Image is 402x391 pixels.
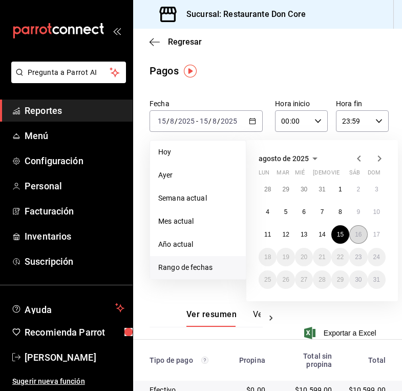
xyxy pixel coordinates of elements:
[253,309,291,327] button: Ver pagos
[295,203,313,221] button: 6 de agosto de 2025
[158,216,238,227] span: Mes actual
[356,208,360,216] abbr: 9 de agosto de 2025
[150,63,179,79] div: Pagos
[25,255,124,268] span: Suscripción
[356,186,360,193] abbr: 2 de agosto de 2025
[266,208,269,216] abbr: 4 de agosto de 2025
[158,262,238,273] span: Rango de fechas
[331,248,349,266] button: 22 de agosto de 2025
[295,169,305,180] abbr: miércoles
[264,276,271,283] abbr: 25 de agosto de 2025
[25,104,124,118] span: Reportes
[11,62,126,83] button: Pregunta a Parrot AI
[150,100,263,107] label: Fecha
[331,270,349,289] button: 29 de agosto de 2025
[331,203,349,221] button: 8 de agosto de 2025
[295,270,313,289] button: 27 de agosto de 2025
[355,253,362,261] abbr: 23 de agosto de 2025
[259,203,277,221] button: 4 de agosto de 2025
[158,147,238,158] span: Hoy
[301,253,307,261] abbr: 20 de agosto de 2025
[368,169,380,180] abbr: domingo
[313,270,331,289] button: 28 de agosto de 2025
[25,154,124,168] span: Configuración
[295,225,313,244] button: 13 de agosto de 2025
[348,356,386,364] div: Total
[355,276,362,283] abbr: 30 de agosto de 2025
[349,169,360,180] abbr: sábado
[259,180,277,199] button: 28 de julio de 2025
[301,276,307,283] abbr: 27 de agosto de 2025
[175,117,178,125] span: /
[295,248,313,266] button: 20 de agosto de 2025
[337,276,344,283] abbr: 29 de agosto de 2025
[349,180,367,199] button: 2 de agosto de 2025
[277,180,294,199] button: 29 de julio de 2025
[319,276,325,283] abbr: 28 de agosto de 2025
[178,8,306,21] h3: Sucursal: Restaurante Don Core
[201,357,208,364] svg: Los pagos realizados con Pay y otras terminales son montos brutos.
[25,350,124,364] span: [PERSON_NAME]
[313,169,373,180] abbr: jueves
[168,37,202,47] span: Regresar
[264,186,271,193] abbr: 28 de julio de 2025
[158,170,238,181] span: Ayer
[264,231,271,238] abbr: 11 de agosto de 2025
[282,352,332,368] div: Total sin propina
[313,203,331,221] button: 7 de agosto de 2025
[313,225,331,244] button: 14 de agosto de 2025
[349,203,367,221] button: 9 de agosto de 2025
[321,208,324,216] abbr: 7 de agosto de 2025
[259,248,277,266] button: 18 de agosto de 2025
[12,376,124,387] span: Sugerir nueva función
[277,169,289,180] abbr: martes
[277,203,294,221] button: 5 de agosto de 2025
[282,231,289,238] abbr: 12 de agosto de 2025
[150,37,202,47] button: Regresar
[150,356,216,364] div: Tipo de pago
[25,302,111,314] span: Ayuda
[28,67,110,78] span: Pregunta a Parrot AI
[25,129,124,143] span: Menú
[25,325,124,339] span: Recomienda Parrot
[373,208,380,216] abbr: 10 de agosto de 2025
[349,270,367,289] button: 30 de agosto de 2025
[7,74,126,85] a: Pregunta a Parrot AI
[331,225,349,244] button: 15 de agosto de 2025
[313,180,331,199] button: 31 de julio de 2025
[349,225,367,244] button: 16 de agosto de 2025
[277,270,294,289] button: 26 de agosto de 2025
[368,203,386,221] button: 10 de agosto de 2025
[277,248,294,266] button: 19 de agosto de 2025
[25,229,124,243] span: Inventarios
[25,179,124,193] span: Personal
[331,169,340,180] abbr: viernes
[259,154,309,163] span: agosto de 2025
[337,231,344,238] abbr: 15 de agosto de 2025
[259,152,321,165] button: agosto de 2025
[337,253,344,261] abbr: 22 de agosto de 2025
[25,204,124,218] span: Facturación
[186,309,237,327] button: Ver resumen
[170,117,175,125] input: --
[331,180,349,199] button: 1 de agosto de 2025
[232,356,265,364] div: Propina
[375,186,378,193] abbr: 3 de agosto de 2025
[259,225,277,244] button: 11 de agosto de 2025
[301,231,307,238] abbr: 13 de agosto de 2025
[282,276,289,283] abbr: 26 de agosto de 2025
[184,65,197,77] button: Tooltip marker
[368,225,386,244] button: 17 de agosto de 2025
[158,239,238,250] span: Año actual
[158,193,238,204] span: Semana actual
[313,248,331,266] button: 21 de agosto de 2025
[157,117,166,125] input: --
[295,180,313,199] button: 30 de julio de 2025
[302,208,306,216] abbr: 6 de agosto de 2025
[196,117,198,125] span: -
[306,327,376,339] button: Exportar a Excel
[217,117,220,125] span: /
[212,117,217,125] input: --
[319,186,325,193] abbr: 31 de julio de 2025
